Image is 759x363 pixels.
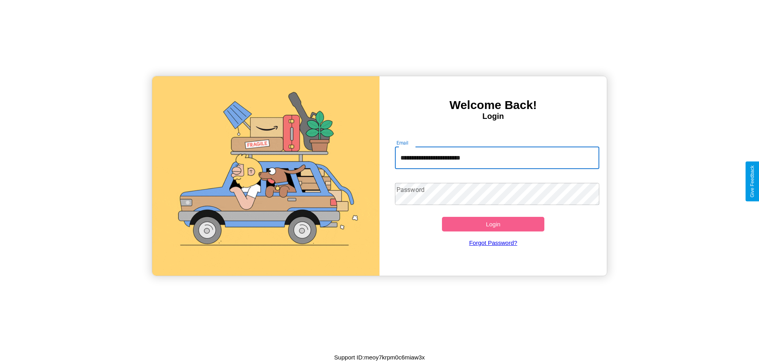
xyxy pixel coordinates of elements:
[379,112,607,121] h4: Login
[379,98,607,112] h3: Welcome Back!
[442,217,544,231] button: Login
[396,139,409,146] label: Email
[152,76,379,276] img: gif
[334,352,425,363] p: Support ID: meoy7krpm0c6miaw3x
[750,166,755,197] div: Give Feedback
[391,231,596,254] a: Forgot Password?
